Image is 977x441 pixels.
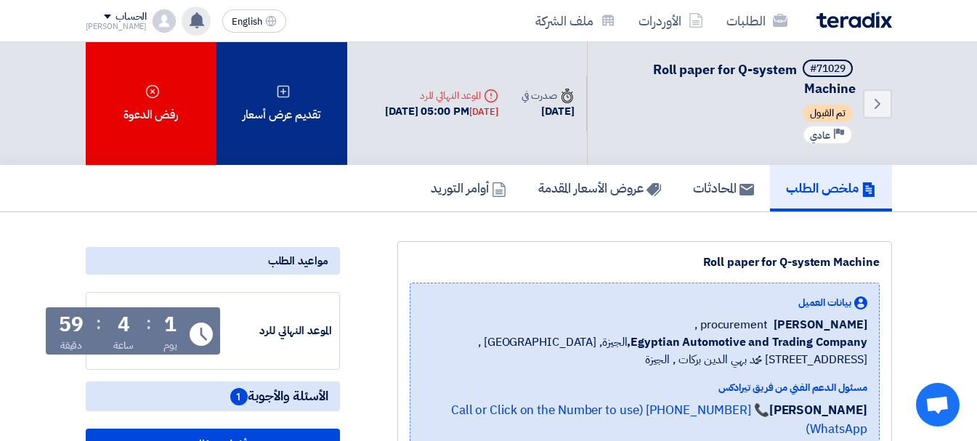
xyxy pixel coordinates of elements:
div: 4 [118,315,130,335]
div: Roll paper for Q-system Machine [410,254,880,271]
h5: المحادثات [693,179,754,196]
div: الموعد النهائي للرد [385,88,498,103]
a: 📞 [PHONE_NUMBER] (Call or Click on the Number to use WhatsApp) [451,401,867,438]
div: يوم [163,338,177,353]
b: Egyptian Automotive and Trading Company, [627,333,867,351]
a: ملف الشركة [524,4,627,38]
span: الأسئلة والأجوبة [230,387,328,405]
div: [DATE] 05:00 PM [385,103,498,120]
div: مواعيد الطلب [86,247,340,275]
div: مسئول الدعم الفني من فريق تيرادكس [422,380,867,395]
div: : [146,310,151,336]
button: English [222,9,286,33]
span: procurement , [694,316,768,333]
div: 59 [59,315,84,335]
span: الجيزة, [GEOGRAPHIC_DATA] ,[STREET_ADDRESS] محمد بهي الدين بركات , الجيزة [422,333,867,368]
div: : [96,310,101,336]
img: profile_test.png [153,9,176,33]
div: تقديم عرض أسعار [216,42,347,165]
div: الحساب [115,11,147,23]
div: رفض الدعوة [86,42,216,165]
div: 1 [164,315,177,335]
h5: Roll paper for Q-system Machine [605,60,856,97]
div: [PERSON_NAME] [86,23,147,31]
h5: أوامر التوريد [431,179,506,196]
div: #71029 [810,64,846,74]
div: [DATE] [469,105,498,119]
div: صدرت في [522,88,574,103]
a: أوامر التوريد [415,165,522,211]
span: [PERSON_NAME] [774,316,867,333]
a: Open chat [916,383,960,426]
div: دقيقة [60,338,83,353]
a: عروض الأسعار المقدمة [522,165,677,211]
div: ساعة [113,338,134,353]
span: Roll paper for Q-system Machine [653,60,856,98]
span: 1 [230,388,248,405]
a: الأوردرات [627,4,715,38]
h5: ملخص الطلب [786,179,876,196]
h5: عروض الأسعار المقدمة [538,179,661,196]
span: تم القبول [803,105,853,122]
img: Teradix logo [816,12,892,28]
a: الطلبات [715,4,799,38]
span: عادي [810,129,830,142]
a: ملخص الطلب [770,165,892,211]
div: [DATE] [522,103,574,120]
strong: [PERSON_NAME] [769,401,867,419]
span: بيانات العميل [798,295,851,310]
a: المحادثات [677,165,770,211]
div: الموعد النهائي للرد [223,323,332,339]
span: English [232,17,262,27]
